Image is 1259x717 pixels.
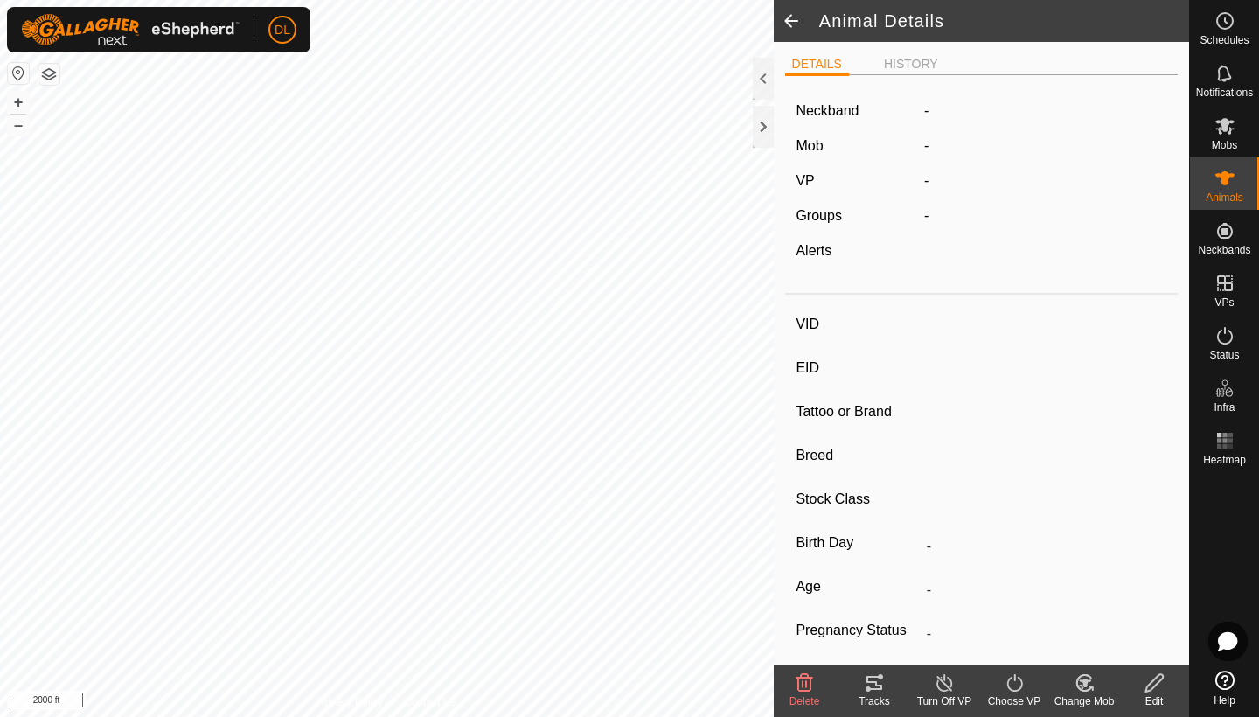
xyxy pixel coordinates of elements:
a: Help [1190,664,1259,713]
label: EID [796,357,919,379]
label: Breed [796,444,919,467]
label: Birth Day [796,532,919,554]
a: Privacy Policy [317,694,383,710]
span: DL [275,21,290,39]
div: Edit [1119,693,1189,709]
label: Weight [796,663,919,700]
label: Alerts [796,243,831,258]
span: Mobs [1212,140,1237,150]
label: Age [796,575,919,598]
span: Status [1209,350,1239,360]
span: Animals [1206,192,1243,203]
label: Tattoo or Brand [796,400,919,423]
img: Gallagher Logo [21,14,240,45]
span: - [924,138,929,153]
button: + [8,92,29,113]
div: - [917,205,1173,226]
h2: Animal Details [819,10,1189,31]
label: Groups [796,208,841,223]
button: – [8,115,29,136]
div: Turn Off VP [909,693,979,709]
span: VPs [1214,297,1234,308]
span: Schedules [1200,35,1249,45]
li: DETAILS [785,55,849,76]
span: Neckbands [1198,245,1250,255]
div: Tracks [839,693,909,709]
label: Pregnancy Status [796,619,919,642]
span: Notifications [1196,87,1253,98]
button: Reset Map [8,63,29,84]
div: Change Mob [1049,693,1119,709]
label: VP [796,173,814,188]
span: Delete [789,695,820,707]
label: VID [796,313,919,336]
label: Neckband [796,101,859,122]
li: HISTORY [877,55,945,73]
app-display-virtual-paddock-transition: - [924,173,929,188]
a: Contact Us [404,694,456,710]
span: Heatmap [1203,455,1246,465]
span: Help [1214,695,1235,706]
label: Stock Class [796,488,919,511]
label: - [924,101,929,122]
label: Mob [796,138,823,153]
div: Choose VP [979,693,1049,709]
span: Infra [1214,402,1235,413]
button: Map Layers [38,64,59,85]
